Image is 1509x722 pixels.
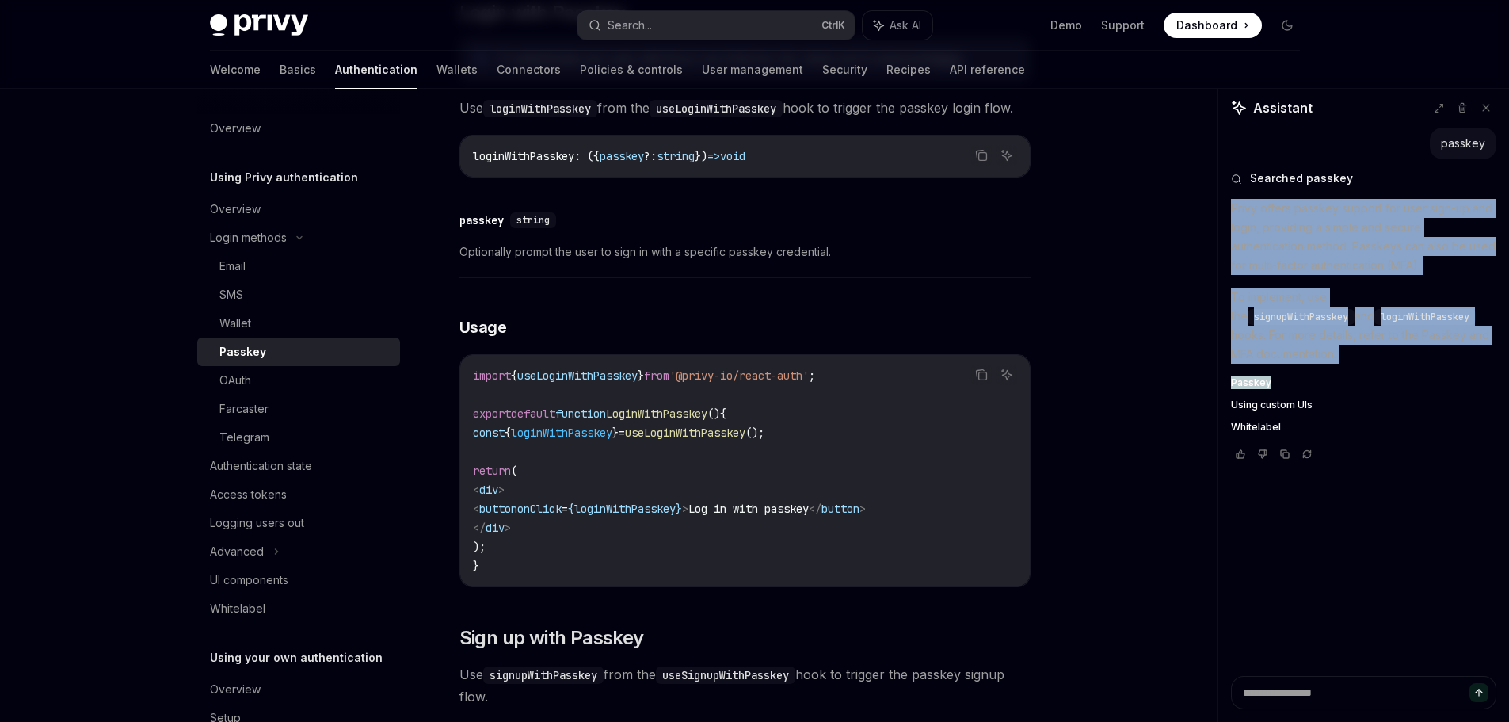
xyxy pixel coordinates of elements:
div: Telegram [219,428,269,447]
span: Ctrl K [821,19,845,32]
div: Login methods [210,228,287,247]
button: Ask AI [863,11,932,40]
span: button [479,502,517,516]
div: Passkey [219,342,266,361]
span: Dashboard [1176,17,1237,33]
span: Usage [459,316,507,338]
span: export [473,407,511,421]
span: > [859,502,866,516]
div: Whitelabel [210,599,265,618]
span: Assistant [1253,98,1313,117]
span: Sign up with Passkey [459,625,644,651]
span: : ({ [574,149,600,163]
a: Security [822,51,867,89]
div: Advanced [210,542,264,561]
span: button [821,502,859,516]
span: '@privy-io/react-auth' [669,369,809,383]
span: from [644,369,669,383]
span: </ [809,502,821,516]
p: Privy offers passkey support for user sign-up and login, providing a simple and secure authentica... [1231,199,1496,275]
span: onClick [517,502,562,516]
p: To implement, use the and hooks. For more details, refer to the Passkey and MFA documentation. [1231,288,1496,364]
code: useSignupWithPasskey [656,667,795,684]
a: Demo [1050,17,1082,33]
span: }) [695,149,707,163]
div: Authentication state [210,457,312,476]
span: Optionally prompt the user to sign in with a specific passkey credential. [459,243,1031,262]
a: Authentication [335,51,417,89]
span: div [479,483,498,497]
a: Connectors [497,51,561,89]
a: UI components [197,566,400,594]
span: return [473,464,511,478]
span: (); [745,426,764,440]
a: Overview [197,195,400,223]
a: Support [1101,17,1145,33]
button: Toggle dark mode [1275,13,1300,38]
code: loginWithPasskey [483,100,597,117]
div: Farcaster [219,399,269,418]
a: Logging users out [197,509,400,537]
span: useLoginWithPasskey [625,426,745,440]
a: Whitelabel [1231,421,1496,434]
span: } [638,369,644,383]
code: useLoginWithPasskey [650,100,783,117]
span: < [473,483,479,497]
a: User management [702,51,803,89]
span: loginWithPasskey [473,149,574,163]
div: Logging users out [210,514,304,533]
button: Send message [1469,683,1488,702]
span: loginWithPasskey [574,502,676,516]
span: { [505,426,511,440]
div: Overview [210,119,261,138]
h5: Using Privy authentication [210,168,358,187]
span: = [562,502,568,516]
div: Access tokens [210,485,287,504]
button: Copy the contents from the code block [971,145,992,166]
span: ; [809,369,815,383]
a: Using custom UIs [1231,399,1496,411]
div: Overview [210,680,261,699]
span: Log in with passkey [688,502,809,516]
span: ?: [644,149,657,163]
a: Farcaster [197,395,400,423]
a: Authentication state [197,452,400,480]
button: Ask AI [996,365,1017,385]
span: () [707,407,720,421]
span: loginWithPasskey [1381,311,1469,323]
a: Whitelabel [197,594,400,623]
div: OAuth [219,371,251,390]
span: string [657,149,695,163]
span: void [720,149,745,163]
span: string [516,214,550,227]
span: function [555,407,606,421]
span: } [676,502,682,516]
span: Ask AI [890,17,921,33]
span: ); [473,540,486,554]
h5: Using your own authentication [210,648,383,667]
span: ( [511,464,517,478]
div: Email [219,257,246,276]
span: < [473,502,479,516]
button: Copy the contents from the code block [971,365,992,385]
a: Access tokens [197,480,400,509]
span: Use from the hook to trigger the passkey login flow. [459,97,1031,119]
div: Wallet [219,314,251,333]
div: Overview [210,200,261,219]
a: Overview [197,675,400,704]
a: Passkey [1231,376,1496,389]
span: </ [473,521,486,535]
a: Overview [197,114,400,143]
span: Whitelabel [1231,421,1281,434]
span: div [486,521,505,535]
span: useLoginWithPasskey [517,369,638,383]
div: SMS [219,285,243,304]
span: passkey [600,149,644,163]
a: Email [197,252,400,281]
button: Ask AI [996,145,1017,166]
span: > [498,483,505,497]
div: passkey [459,212,504,228]
div: UI components [210,571,288,590]
span: loginWithPasskey [511,426,612,440]
code: signupWithPasskey [483,667,604,684]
